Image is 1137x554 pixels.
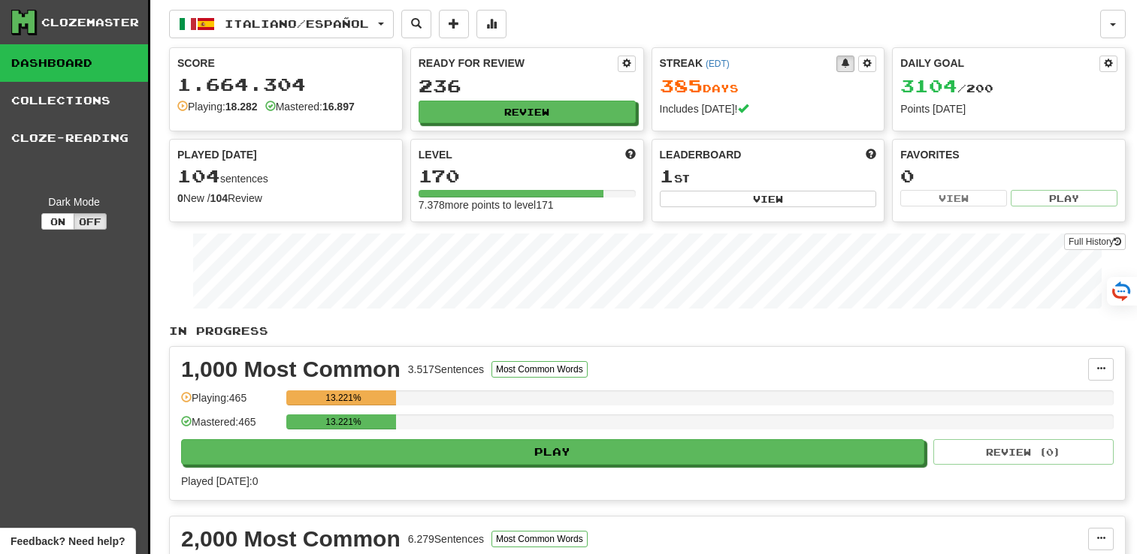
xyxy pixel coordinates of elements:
button: Search sentences [401,10,431,38]
span: Played [DATE] [177,147,257,162]
span: 1 [660,165,674,186]
button: On [41,213,74,230]
div: 6.279 Sentences [408,531,484,546]
button: Italiano/Español [169,10,394,38]
button: Most Common Words [491,361,588,378]
div: Day s [660,77,877,96]
div: 7.378 more points to level 171 [419,197,636,212]
div: 1,000 Most Common [181,358,401,381]
p: In Progress [169,324,1126,339]
button: More stats [476,10,507,38]
div: Ready for Review [419,56,618,71]
div: Clozemaster [41,15,139,30]
div: Mastered: 465 [181,414,279,439]
button: Most Common Words [491,531,588,547]
div: st [660,167,877,186]
span: This week in points, UTC [866,147,876,162]
div: Playing: 465 [181,390,279,415]
strong: 18.282 [225,101,258,113]
div: 170 [419,167,636,185]
div: Score [177,56,395,71]
div: 3.517 Sentences [408,362,484,377]
button: Review (0) [933,439,1114,465]
span: 3104 [900,75,957,96]
div: 1.664.304 [177,75,395,94]
button: View [900,190,1007,206]
span: Played [DATE]: 0 [181,475,258,487]
div: Mastered: [265,99,355,114]
div: 13.221% [291,390,395,405]
div: 2,000 Most Common [181,528,401,550]
div: 13.221% [291,414,395,429]
div: Favorites [900,147,1117,162]
button: Play [1011,190,1117,206]
button: Review [419,101,636,123]
div: Daily Goal [900,56,1099,72]
span: 104 [177,165,220,186]
button: View [660,191,877,207]
div: Includes [DATE]! [660,101,877,116]
button: Add sentence to collection [439,10,469,38]
a: (EDT) [706,59,730,69]
span: / 200 [900,82,993,95]
span: Level [419,147,452,162]
span: Italiano / Español [225,17,369,30]
div: sentences [177,167,395,186]
div: New / Review [177,191,395,206]
span: Leaderboard [660,147,742,162]
a: Full History [1064,233,1126,250]
div: Points [DATE] [900,101,1117,116]
div: 236 [419,77,636,95]
strong: 0 [177,192,183,204]
button: Play [181,439,924,465]
strong: 16.897 [322,101,355,113]
div: Streak [660,56,837,71]
button: Off [74,213,107,230]
span: Score more points to level up [625,147,636,162]
span: Open feedback widget [11,534,125,549]
strong: 104 [210,192,228,204]
div: Dark Mode [11,194,137,209]
div: Playing: [177,99,258,114]
div: 0 [900,167,1117,185]
span: 385 [660,75,703,96]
